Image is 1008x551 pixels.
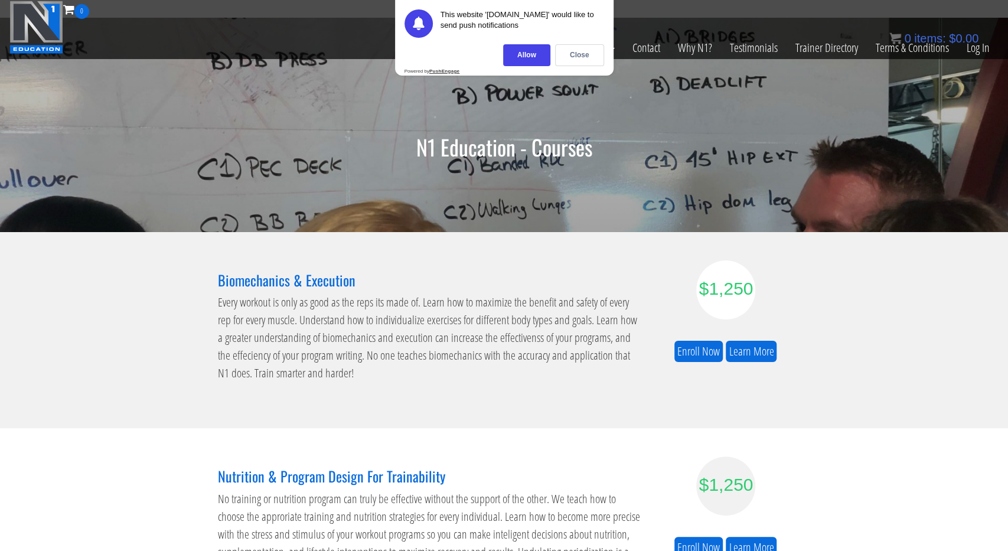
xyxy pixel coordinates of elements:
[889,32,978,45] a: 0 items: $0.00
[726,341,777,363] a: Learn More
[721,19,787,77] a: Testimonials
[624,19,669,77] a: Contact
[555,44,604,66] div: Close
[949,32,955,45] span: $
[441,9,604,38] div: This website '[DOMAIN_NAME]' would like to send push notifications
[218,294,643,382] p: Every workout is only as good as the reps its made of. Learn how to maximize the benefit and safe...
[404,69,460,74] div: Powered by
[904,32,911,45] span: 0
[9,1,63,54] img: n1-education
[218,468,643,484] h3: Nutrition & Program Design For Trainability
[867,19,958,77] a: Terms & Conditions
[429,69,459,74] strong: PushEngage
[674,341,723,363] a: Enroll Now
[958,19,999,77] a: Log In
[218,272,643,288] h3: Biomechanics & Execution
[889,32,901,44] img: icon11.png
[914,32,945,45] span: items:
[669,19,721,77] a: Why N1?
[699,275,752,302] div: $1,250
[503,44,550,66] div: Allow
[787,19,867,77] a: Trainer Directory
[74,4,89,19] span: 0
[699,471,752,498] div: $1,250
[63,1,89,17] a: 0
[949,32,978,45] bdi: 0.00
